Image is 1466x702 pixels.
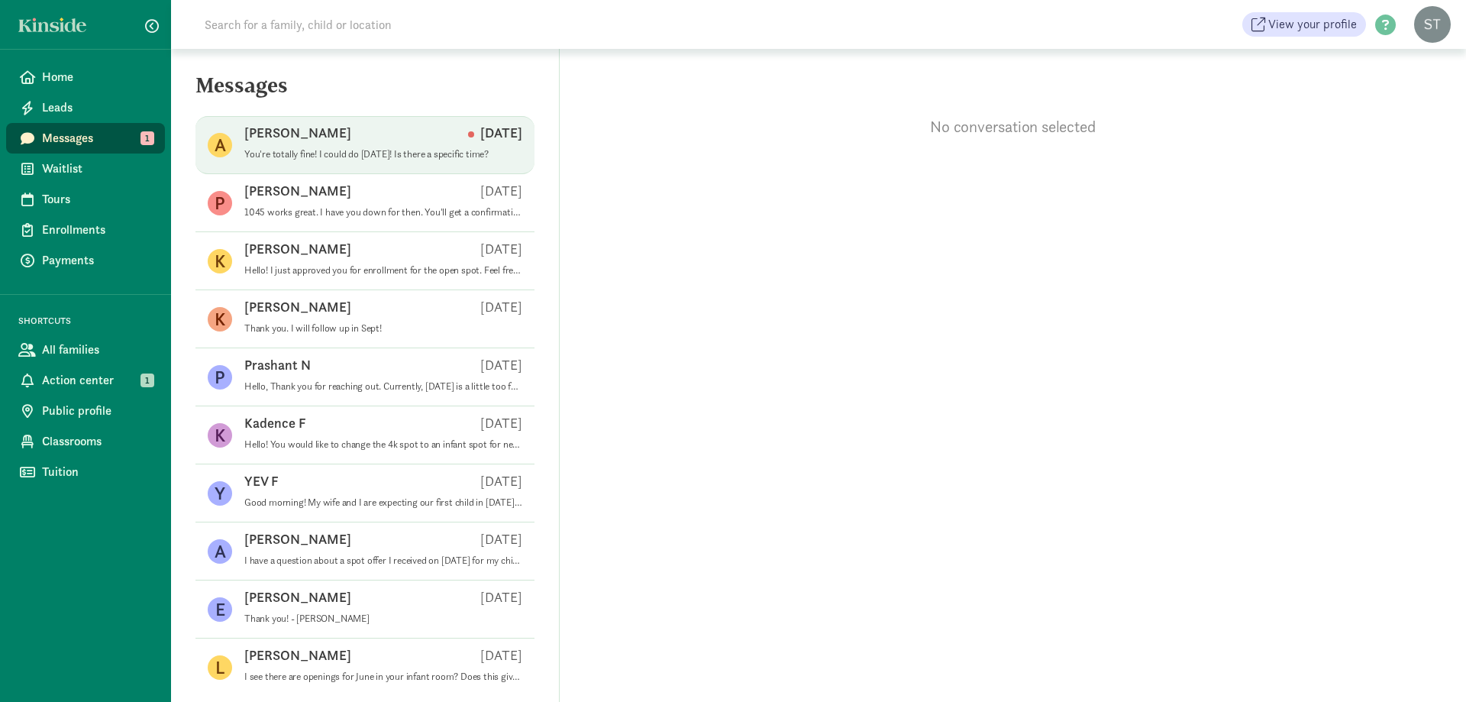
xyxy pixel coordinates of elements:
[42,129,153,147] span: Messages
[6,457,165,487] a: Tuition
[480,298,522,316] p: [DATE]
[208,249,232,273] figure: K
[244,148,522,160] p: You're totally fine! I could do [DATE]! Is there a specific time?
[140,374,154,387] span: 1
[244,646,351,665] p: [PERSON_NAME]
[480,588,522,607] p: [DATE]
[208,307,232,332] figure: K
[6,154,165,184] a: Waitlist
[42,432,153,451] span: Classrooms
[6,215,165,245] a: Enrollments
[171,73,559,110] h5: Messages
[1268,15,1357,34] span: View your profile
[480,240,522,258] p: [DATE]
[244,613,522,625] p: Thank you! - [PERSON_NAME]
[208,597,232,622] figure: E
[6,426,165,457] a: Classrooms
[208,655,232,680] figure: L
[244,240,351,258] p: [PERSON_NAME]
[244,356,311,374] p: Prashant N
[42,68,153,86] span: Home
[480,472,522,490] p: [DATE]
[1242,12,1366,37] a: View your profile
[244,438,522,451] p: Hello! You would like to change the 4k spot to an infant spot for next June? If so, could you ple...
[42,463,153,481] span: Tuition
[244,497,522,509] p: Good morning! My wife and I are expecting our first child in [DATE] and we'd love to take a tour ...
[480,646,522,665] p: [DATE]
[195,9,624,40] input: Search for a family, child or location
[244,298,351,316] p: [PERSON_NAME]
[42,402,153,420] span: Public profile
[6,245,165,276] a: Payments
[480,182,522,200] p: [DATE]
[6,62,165,92] a: Home
[244,182,351,200] p: [PERSON_NAME]
[244,264,522,277] p: Hello! I just approved you for enrollment for the open spot. Feel free to reach out when you are ...
[480,414,522,432] p: [DATE]
[468,124,522,142] p: [DATE]
[208,539,232,564] figure: A
[244,530,351,548] p: [PERSON_NAME]
[42,251,153,270] span: Payments
[6,365,165,396] a: Action center 1
[42,341,153,359] span: All families
[244,555,522,567] p: I have a question about a spot offer I received on [DATE] for my child [PERSON_NAME]. My question...
[42,371,153,390] span: Action center
[208,481,232,506] figure: Y
[244,588,351,607] p: [PERSON_NAME]
[42,160,153,178] span: Waitlist
[6,123,165,154] a: Messages 1
[244,671,522,683] p: I see there are openings for June in your infant room? Does this give us a better chance of havin...
[140,131,154,145] span: 1
[560,116,1466,137] p: No conversation selected
[42,221,153,239] span: Enrollments
[208,191,232,215] figure: P
[6,92,165,123] a: Leads
[480,356,522,374] p: [DATE]
[6,335,165,365] a: All families
[208,365,232,390] figure: P
[480,530,522,548] p: [DATE]
[244,206,522,218] p: 1045 works great. I have you down for then. You'll get a confirmation email from kinside, as well...
[244,322,522,335] p: Thank you. I will follow up in Sept!
[208,423,232,448] figure: K
[208,133,232,157] figure: A
[244,472,279,490] p: YEV F
[6,184,165,215] a: Tours
[42,99,153,117] span: Leads
[244,124,351,142] p: [PERSON_NAME]
[244,380,522,393] p: Hello, Thank you for reaching out. Currently, [DATE] is a little too far to know what our enrollm...
[6,396,165,426] a: Public profile
[42,190,153,209] span: Tours
[244,414,306,432] p: Kadence F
